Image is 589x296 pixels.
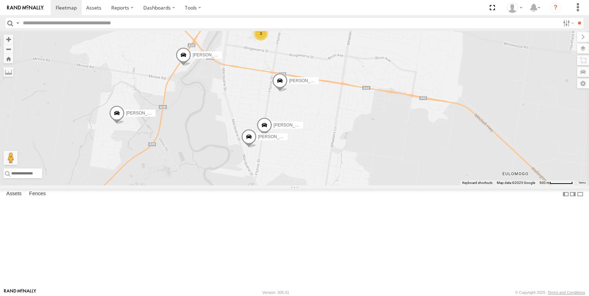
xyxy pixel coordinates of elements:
a: Visit our Website [4,289,36,296]
div: Jake Allan [505,2,525,13]
button: Keyboard shortcuts [462,180,493,185]
span: 500 m [539,181,550,185]
span: [PERSON_NAME] [126,111,161,116]
div: © Copyright 2025 - [515,290,585,295]
span: [PERSON_NAME] [258,134,293,139]
label: Dock Summary Table to the Left [562,189,569,199]
label: Fences [26,189,49,199]
a: Terms [578,181,586,184]
label: Dock Summary Table to the Right [569,189,576,199]
span: [PERSON_NAME] [PERSON_NAME] New [274,123,354,128]
span: Map data ©2025 Google [497,181,535,185]
div: Version: 305.01 [262,290,289,295]
label: Search Filter Options [560,18,575,28]
button: Map scale: 500 m per 62 pixels [537,180,575,185]
label: Hide Summary Table [577,189,584,199]
button: Zoom Home [4,54,13,63]
i: ? [550,2,561,13]
span: [PERSON_NAME] [289,78,324,83]
button: Zoom in [4,35,13,44]
label: Measure [4,67,13,77]
label: Map Settings [577,79,589,88]
img: rand-logo.svg [7,5,44,10]
button: Zoom out [4,44,13,54]
label: Search Query [15,18,20,28]
div: 3 [254,26,268,41]
span: [PERSON_NAME] [193,53,227,57]
a: Terms and Conditions [548,290,585,295]
button: Drag Pegman onto the map to open Street View [4,151,18,165]
label: Assets [3,189,25,199]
